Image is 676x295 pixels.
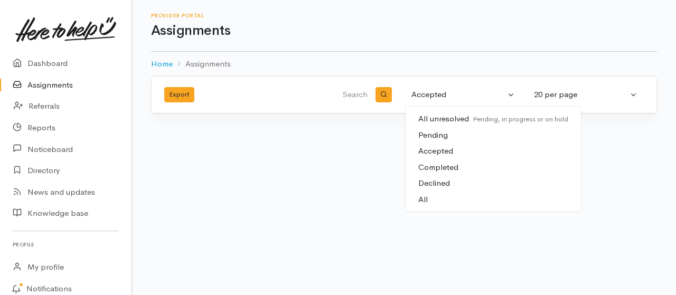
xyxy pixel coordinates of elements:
[418,161,458,174] span: Completed
[418,129,448,141] span: Pending
[534,89,628,101] div: 20 per page
[418,145,453,157] span: Accepted
[13,237,119,252] h6: Profile
[418,177,450,189] span: Declined
[151,23,657,39] h1: Assignments
[528,84,644,105] button: 20 per page
[151,13,657,18] h6: Provider Portal
[405,84,521,105] button: Accepted
[173,58,231,70] li: Assignments
[285,82,370,108] input: Search
[411,89,505,101] div: Accepted
[151,58,173,70] a: Home
[418,194,428,206] span: All
[469,115,568,123] small: Pending, in progress or on hold
[151,52,657,77] nav: breadcrumb
[164,87,194,102] button: Export
[418,113,568,125] span: All unresolved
